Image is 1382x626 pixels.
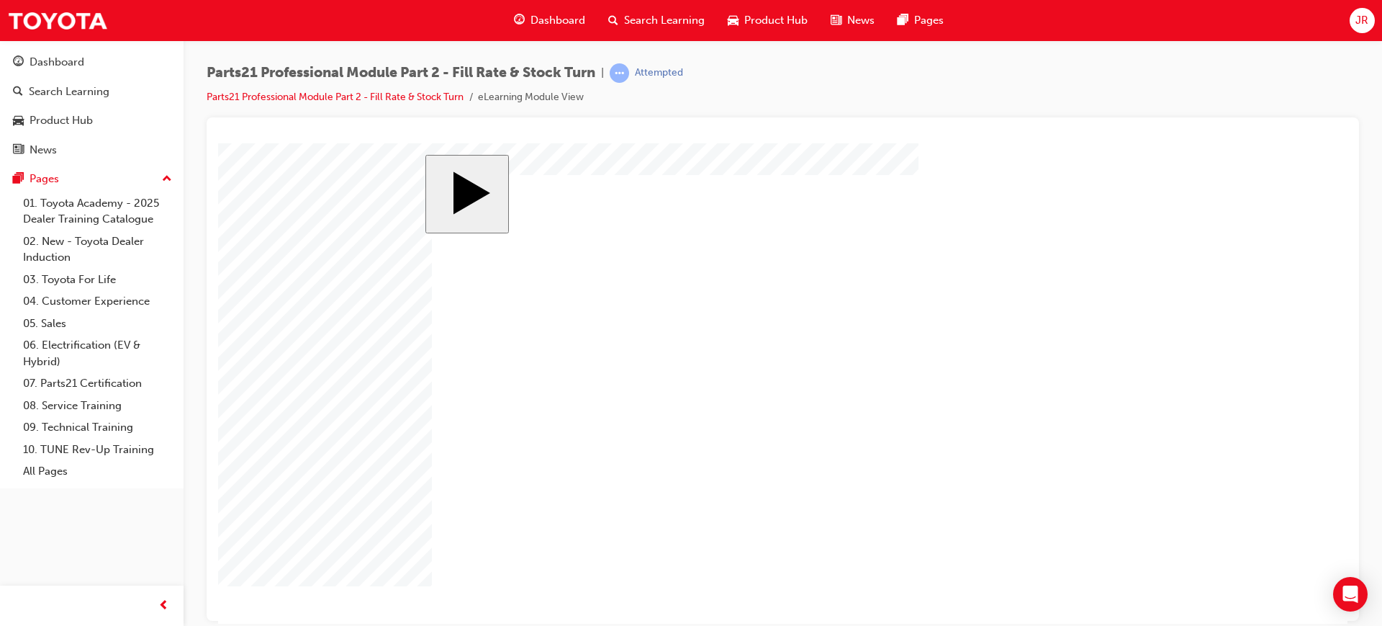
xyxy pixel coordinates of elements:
a: news-iconNews [819,6,886,35]
button: DashboardSearch LearningProduct HubNews [6,46,178,166]
div: Pages [30,171,59,187]
span: Dashboard [530,12,585,29]
span: | [601,65,604,81]
span: car-icon [728,12,739,30]
span: news-icon [831,12,841,30]
span: guage-icon [514,12,525,30]
span: car-icon [13,115,24,128]
div: Dashboard [30,54,84,71]
span: search-icon [13,86,23,99]
a: Search Learning [6,79,178,105]
a: guage-iconDashboard [502,6,597,35]
a: 10. TUNE Rev-Up Training [17,439,178,461]
a: Dashboard [6,49,178,76]
a: News [6,137,178,164]
button: Pages [6,166,178,192]
a: Product Hub [6,107,178,134]
img: Trak [7,4,108,37]
a: 08. Service Training [17,395,178,417]
span: Search Learning [624,12,705,29]
li: eLearning Module View [478,89,584,106]
a: 09. Technical Training [17,416,178,439]
div: News [30,142,57,158]
div: Attempted [635,66,683,80]
a: 07. Parts21 Certification [17,372,178,395]
a: 03. Toyota For Life [17,269,178,291]
span: guage-icon [13,56,24,69]
span: JR [1355,12,1368,29]
span: pages-icon [898,12,908,30]
span: Parts21 Professional Module Part 2 - Fill Rate & Stock Turn [207,65,595,81]
a: 01. Toyota Academy - 2025 Dealer Training Catalogue [17,192,178,231]
button: Start [207,12,291,90]
div: Search Learning [29,84,109,100]
div: Product Hub [30,112,93,129]
a: 04. Customer Experience [17,290,178,313]
span: learningRecordVerb_ATTEMPT-icon [610,63,629,83]
span: pages-icon [13,173,24,186]
span: Product Hub [744,12,808,29]
button: JR [1350,8,1375,33]
a: 06. Electrification (EV & Hybrid) [17,334,178,372]
span: Pages [914,12,944,29]
a: All Pages [17,460,178,483]
a: search-iconSearch Learning [597,6,716,35]
span: news-icon [13,144,24,157]
a: 02. New - Toyota Dealer Induction [17,231,178,269]
a: 05. Sales [17,313,178,335]
span: up-icon [162,170,172,189]
a: car-iconProduct Hub [716,6,819,35]
span: search-icon [608,12,618,30]
a: Parts21 Professional Module Part 2 - Fill Rate & Stock Turn [207,91,464,103]
div: Open Intercom Messenger [1333,577,1368,612]
span: News [847,12,875,29]
a: pages-iconPages [886,6,955,35]
span: prev-icon [158,597,169,615]
div: Parts 21 Cluster 2 Start Course [207,12,922,469]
